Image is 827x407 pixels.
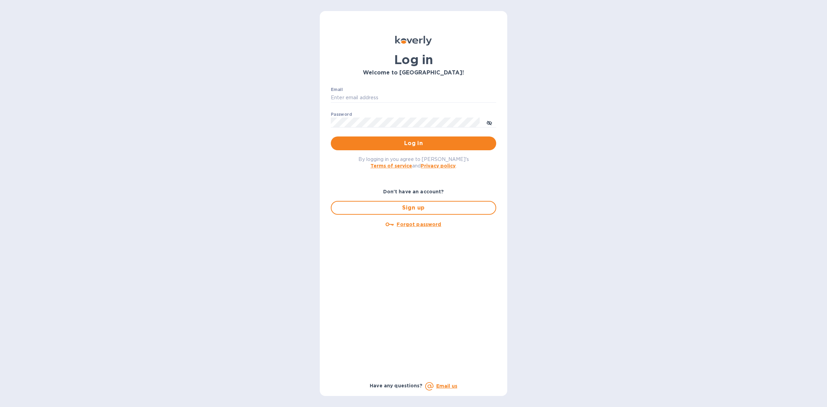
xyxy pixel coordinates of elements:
[421,163,456,169] a: Privacy policy
[358,156,469,169] span: By logging in you agree to [PERSON_NAME]'s and .
[370,383,422,388] b: Have any questions?
[331,136,496,150] button: Log in
[331,52,496,67] h1: Log in
[331,201,496,215] button: Sign up
[397,222,441,227] u: Forgot password
[331,112,352,116] label: Password
[331,70,496,76] h3: Welcome to [GEOGRAPHIC_DATA]!
[331,93,496,103] input: Enter email address
[331,88,343,92] label: Email
[482,115,496,129] button: toggle password visibility
[436,383,457,389] a: Email us
[395,36,432,45] img: Koverly
[370,163,412,169] a: Terms of service
[336,139,491,147] span: Log in
[337,204,490,212] span: Sign up
[383,189,444,194] b: Don't have an account?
